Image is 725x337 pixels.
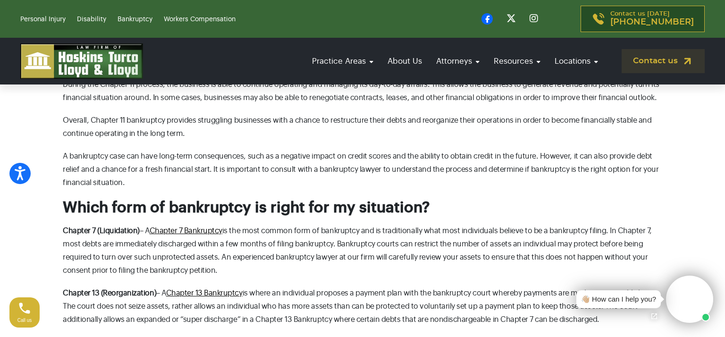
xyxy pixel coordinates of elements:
strong: Chapter 13 (Reorganization) [63,289,156,297]
p: Overall, Chapter 11 bankruptcy provides struggling businesses with a chance to restructure their ... [63,114,662,140]
a: About Us [383,48,427,75]
h2: Which form of bankruptcy is right for my situation? [63,199,662,217]
p: A bankruptcy case can have long-term consequences, such as a negative impact on credit scores and... [63,150,662,189]
a: Attorneys [431,48,484,75]
span: [PHONE_NUMBER] [610,17,694,27]
a: Chapter 7 Bankruptcy [150,227,222,235]
a: Practice Areas [307,48,378,75]
a: Contact us [622,49,705,73]
a: Contact us [DATE][PHONE_NUMBER] [581,6,705,32]
a: Locations [550,48,603,75]
a: Bankruptcy [118,16,152,23]
p: During the Chapter 11 process, the business is able to continue operating and managing its day-to... [63,78,662,104]
a: Disability [77,16,106,23]
a: Open chat [644,306,664,326]
p: – A is the most common form of bankruptcy and is traditionally what most individuals believe to b... [63,224,662,277]
a: Resources [489,48,545,75]
a: Personal Injury [20,16,66,23]
img: logo [20,43,143,79]
span: Call us [17,318,32,323]
p: Contact us [DATE] [610,11,694,27]
div: 👋🏼 How can I help you? [581,294,656,305]
a: Workers Compensation [164,16,236,23]
a: Chapter 13 Bankruptcy [166,289,243,297]
p: – A is where an individual proposes a payment plan with the bankruptcy court whereby payments are... [63,286,662,326]
strong: Chapter 7 (Liquidation) [63,227,140,235]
